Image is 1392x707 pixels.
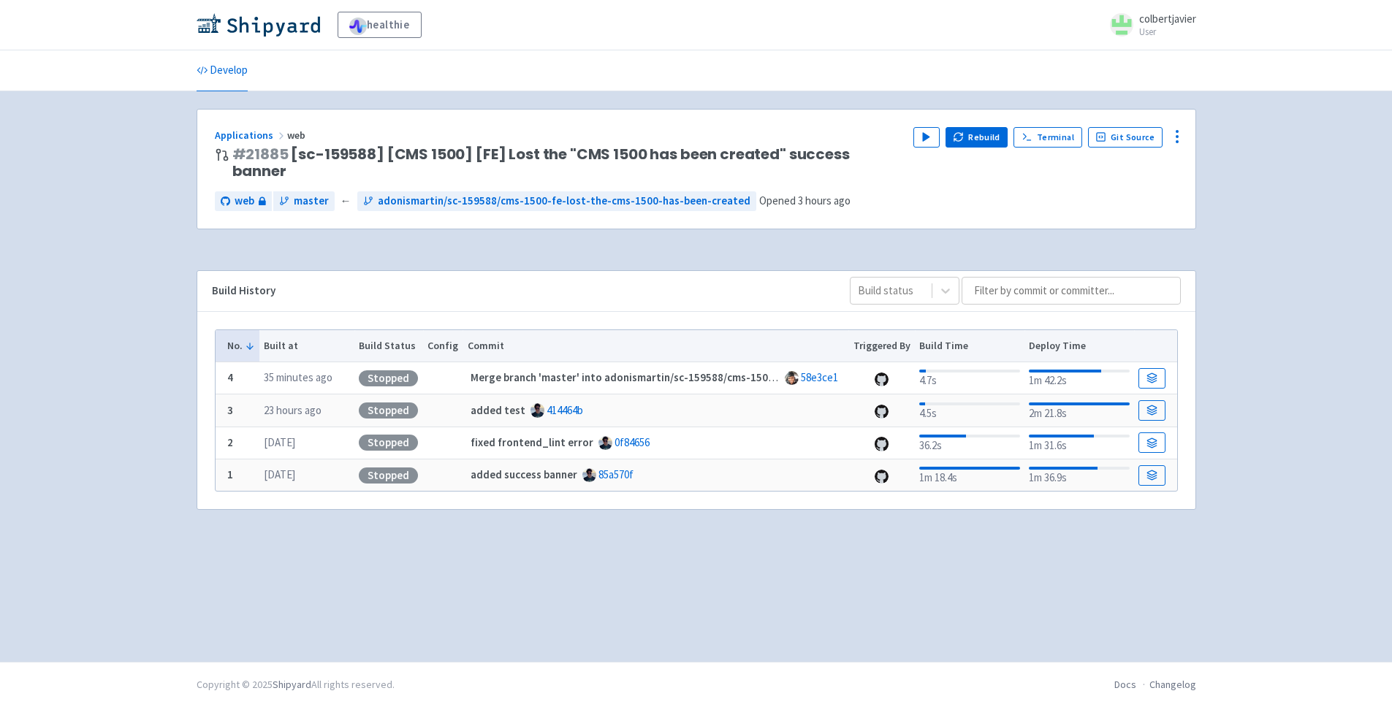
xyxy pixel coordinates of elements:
div: Stopped [359,467,418,484]
a: web [215,191,272,211]
a: #21885 [232,144,289,164]
div: 2m 21.8s [1029,400,1129,422]
th: Build Status [354,330,423,362]
span: [sc-159588] [CMS 1500] [FE] Lost the "CMS 1500 has been created" success banner [232,146,902,180]
a: adonismartin/sc-159588/cms-1500-fe-lost-the-cms-1500-has-been-created [357,191,756,211]
div: Stopped [359,370,418,386]
div: Stopped [359,402,418,419]
input: Filter by commit or committer... [962,277,1181,305]
div: 4.5s [919,400,1019,422]
time: 3 hours ago [798,194,851,207]
a: Docs [1114,678,1136,691]
b: 4 [227,370,233,384]
th: Build Time [915,330,1024,362]
div: 1m 42.2s [1029,367,1129,389]
a: colbertjavier User [1101,13,1196,37]
strong: fixed frontend_lint error [471,435,593,449]
th: Config [423,330,463,362]
a: Build Details [1138,432,1165,453]
span: ← [341,193,351,210]
span: web [287,129,308,142]
th: Commit [463,330,848,362]
button: Rebuild [946,127,1008,148]
a: 0f84656 [615,435,650,449]
time: [DATE] [264,467,295,481]
a: Changelog [1149,678,1196,691]
b: 3 [227,403,233,417]
button: No. [227,338,255,353]
div: 1m 18.4s [919,464,1019,486]
a: Applications [215,129,287,142]
span: colbertjavier [1139,12,1196,26]
span: web [235,193,254,210]
div: 4.7s [919,367,1019,389]
a: 58e3ce1 [801,370,838,384]
time: [DATE] [264,435,295,449]
div: 1m 36.9s [1029,464,1129,486]
a: Git Source [1088,127,1163,148]
a: 414464b [547,403,583,417]
a: Develop [197,50,248,91]
a: Build Details [1138,465,1165,486]
div: Copyright © 2025 All rights reserved. [197,677,395,692]
strong: Merge branch 'master' into adonismartin/sc-159588/cms-1500-fe-lost-the-cms-1500-has-been-created [471,370,977,384]
strong: added success banner [471,467,577,481]
time: 35 minutes ago [264,370,332,384]
a: Terminal [1013,127,1081,148]
strong: added test [471,403,525,417]
time: 23 hours ago [264,403,322,417]
span: adonismartin/sc-159588/cms-1500-fe-lost-the-cms-1500-has-been-created [378,193,750,210]
a: healthie [338,12,422,38]
b: 1 [227,467,233,481]
span: Opened [759,194,851,207]
a: 85a570f [598,467,634,481]
th: Built at [259,330,354,362]
b: 2 [227,435,233,449]
div: 1m 31.6s [1029,432,1129,454]
button: Play [913,127,940,148]
a: Build Details [1138,400,1165,421]
a: Build Details [1138,368,1165,389]
div: Build History [212,283,826,299]
img: Shipyard logo [197,13,320,37]
a: master [273,191,335,211]
span: master [294,193,329,210]
small: User [1139,27,1196,37]
th: Triggered By [848,330,915,362]
th: Deploy Time [1024,330,1134,362]
div: 36.2s [919,432,1019,454]
div: Stopped [359,435,418,451]
a: Shipyard [273,678,311,691]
